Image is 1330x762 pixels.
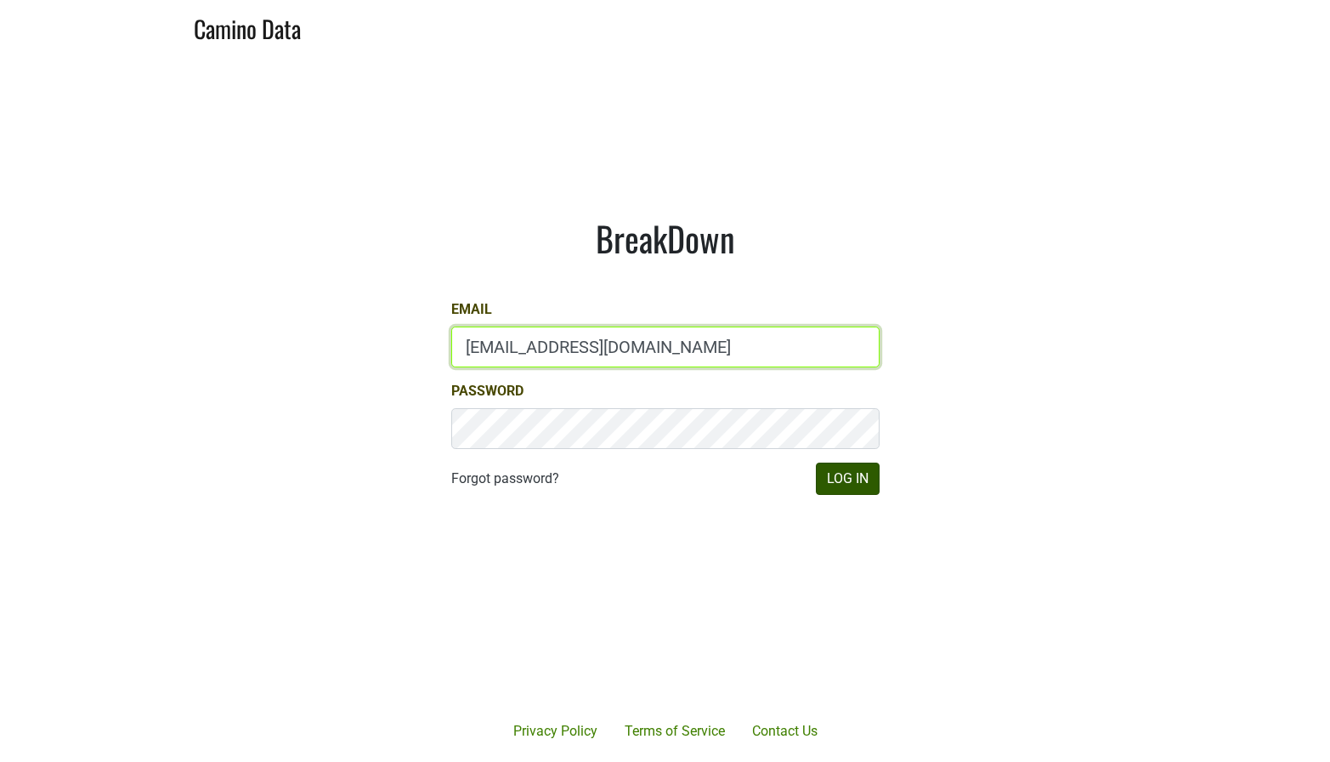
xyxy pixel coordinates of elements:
[194,7,301,47] a: Camino Data
[451,469,559,489] a: Forgot password?
[611,714,739,748] a: Terms of Service
[451,218,880,259] h1: BreakDown
[816,463,880,495] button: Log In
[739,714,831,748] a: Contact Us
[451,299,492,320] label: Email
[451,381,524,401] label: Password
[500,714,611,748] a: Privacy Policy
